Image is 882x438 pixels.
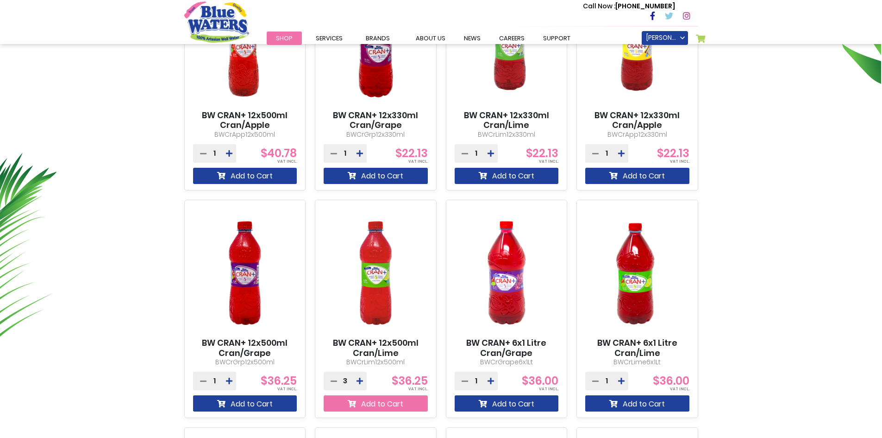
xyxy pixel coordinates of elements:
img: BW CRAN+ 12x500ml Cran/Lime [324,208,428,338]
p: BWCrLim12x330ml [455,130,559,140]
span: Services [316,34,343,43]
a: BW CRAN+ 6x1 Litre Cran/Grape [455,338,559,358]
button: Add to Cart [324,395,428,412]
button: Add to Cart [455,395,559,412]
button: Add to Cart [193,168,297,184]
a: BW CRAN+ 12x500ml Cran/Lime [324,338,428,358]
span: $22.13 [395,146,428,161]
p: BWCrGrape6x1Lt [455,357,559,367]
button: Add to Cart [324,168,428,184]
a: BW CRAN+ 12x330ml Cran/Lime [455,110,559,130]
p: BWCrGrp12x330ml [324,130,428,140]
img: BW CRAN+ 6x1 Litre Cran/Grape [455,208,559,338]
a: BW CRAN+ 12x330ml Cran/Apple [585,110,689,130]
p: BWCrGrp12x500ml [193,357,297,367]
a: BW CRAN+ 12x500ml Cran/Grape [193,338,297,358]
span: Shop [276,34,293,43]
button: Add to Cart [193,395,297,412]
span: Call Now : [583,1,615,11]
p: BWCrApp12x500ml [193,130,297,140]
a: support [534,32,580,45]
a: about us [407,32,455,45]
span: $22.13 [657,146,689,161]
p: BWCrApp12x330ml [585,130,689,140]
span: $36.25 [261,373,297,388]
a: careers [490,32,534,45]
p: BWCrLime6x1Lt [585,357,689,367]
span: $40.78 [261,146,297,161]
a: BW CRAN+ 6x1 Litre Cran/Lime [585,338,689,358]
a: store logo [184,1,249,42]
p: [PHONE_NUMBER] [583,1,675,11]
a: BW CRAN+ 12x330ml Cran/Grape [324,110,428,130]
span: $22.13 [526,146,558,161]
button: Add to Cart [455,168,559,184]
img: BW CRAN+ 12x500ml Cran/Grape [193,208,297,338]
img: BW CRAN+ 6x1 Litre Cran/Lime [585,208,689,338]
button: Add to Cart [585,395,689,412]
a: News [455,32,490,45]
span: $36.00 [522,373,558,388]
span: Brands [366,34,390,43]
span: $36.00 [653,373,689,388]
a: BW CRAN+ 12x500ml Cran/Apple [193,110,297,130]
a: [PERSON_NAME] [642,31,688,45]
button: Add to Cart [585,168,689,184]
span: $36.25 [392,373,428,388]
p: BWCrLim12x500ml [324,357,428,367]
